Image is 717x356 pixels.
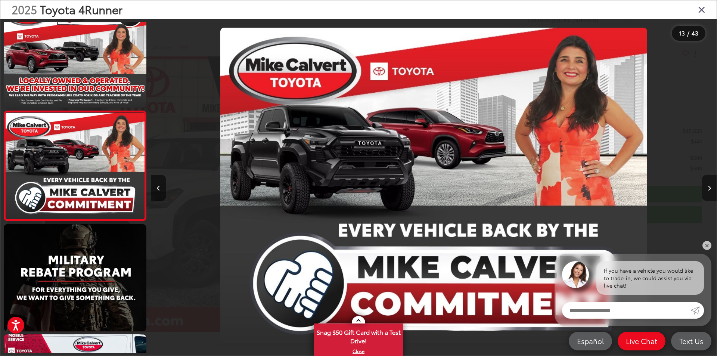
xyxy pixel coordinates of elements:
a: Submit [690,302,704,319]
span: Live Chat [622,336,661,346]
div: 2025 Toyota 4Runner SR5 12 [151,28,716,348]
img: 2025 Toyota 4Runner SR5 [2,223,148,332]
span: 43 [692,29,698,37]
span: 13 [679,29,685,37]
a: Español [569,332,612,350]
a: Text Us [671,332,711,350]
span: Toyota 4Runner [40,1,122,17]
span: Español [573,336,608,346]
span: 2025 [12,1,37,17]
button: Next image [702,175,717,201]
span: Snag $50 Gift Card with a Test Drive! [314,324,403,347]
img: 2025 Toyota 4Runner SR5 [220,28,648,348]
button: Previous image [151,175,166,201]
span: / [686,31,690,36]
span: Text Us [676,336,707,346]
i: Close gallery [698,4,705,14]
img: Agent profile photo [562,261,589,288]
img: 2025 Toyota 4Runner SR5 [4,113,146,219]
a: Live Chat [618,332,665,350]
div: If you have a vehicle you would like to trade-in, we could assist you via live chat! [596,261,704,295]
input: Enter your message [562,302,690,319]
